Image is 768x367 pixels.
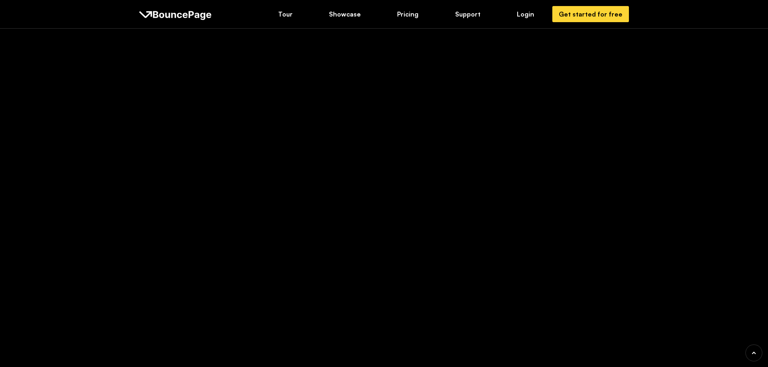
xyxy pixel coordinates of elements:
div: Tour [278,10,293,19]
div: Pricing [397,10,418,19]
a: Showcase [323,7,366,21]
div: Login [517,10,534,19]
div: Get started for free [559,10,622,19]
a: Pricing [391,7,424,21]
div: Support [455,10,481,19]
a: Get started for free [552,6,629,22]
a: Login [511,7,540,21]
a: Support [450,7,486,21]
a: Tour [273,7,298,21]
div: Showcase [329,10,361,19]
